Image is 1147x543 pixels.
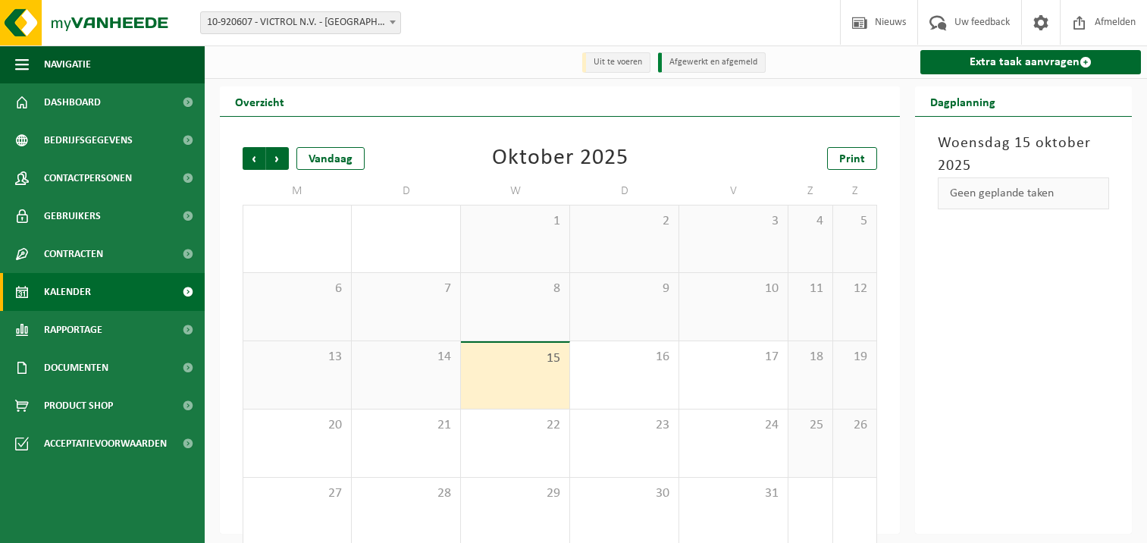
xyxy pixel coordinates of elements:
[359,417,453,434] span: 21
[352,177,461,205] td: D
[469,350,562,367] span: 15
[687,485,780,502] span: 31
[679,177,788,205] td: V
[469,213,562,230] span: 1
[841,213,870,230] span: 5
[469,417,562,434] span: 22
[796,349,825,366] span: 18
[251,417,343,434] span: 20
[827,147,877,170] a: Print
[687,213,780,230] span: 3
[492,147,628,170] div: Oktober 2025
[796,213,825,230] span: 4
[687,281,780,297] span: 10
[44,121,133,159] span: Bedrijfsgegevens
[44,197,101,235] span: Gebruikers
[243,177,352,205] td: M
[201,12,400,33] span: 10-920607 - VICTROL N.V. - ANTWERPEN
[44,235,103,273] span: Contracten
[841,417,870,434] span: 26
[251,281,343,297] span: 6
[469,281,562,297] span: 8
[251,485,343,502] span: 27
[44,159,132,197] span: Contactpersonen
[570,177,679,205] td: D
[461,177,570,205] td: W
[687,349,780,366] span: 17
[359,485,453,502] span: 28
[938,177,1109,209] div: Geen geplande taken
[220,86,299,116] h2: Overzicht
[578,349,671,366] span: 16
[920,50,1141,74] a: Extra taak aanvragen
[296,147,365,170] div: Vandaag
[44,387,113,425] span: Product Shop
[578,417,671,434] span: 23
[841,349,870,366] span: 19
[578,485,671,502] span: 30
[841,281,870,297] span: 12
[578,213,671,230] span: 2
[796,281,825,297] span: 11
[44,83,101,121] span: Dashboard
[469,485,562,502] span: 29
[938,132,1109,177] h3: Woensdag 15 oktober 2025
[266,147,289,170] span: Volgende
[44,46,91,83] span: Navigatie
[788,177,833,205] td: Z
[687,417,780,434] span: 24
[44,425,167,463] span: Acceptatievoorwaarden
[582,52,650,73] li: Uit te voeren
[839,153,865,165] span: Print
[44,273,91,311] span: Kalender
[200,11,401,34] span: 10-920607 - VICTROL N.V. - ANTWERPEN
[243,147,265,170] span: Vorige
[44,349,108,387] span: Documenten
[578,281,671,297] span: 9
[915,86,1011,116] h2: Dagplanning
[359,281,453,297] span: 7
[359,349,453,366] span: 14
[796,417,825,434] span: 25
[833,177,878,205] td: Z
[658,52,766,73] li: Afgewerkt en afgemeld
[251,349,343,366] span: 13
[44,311,102,349] span: Rapportage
